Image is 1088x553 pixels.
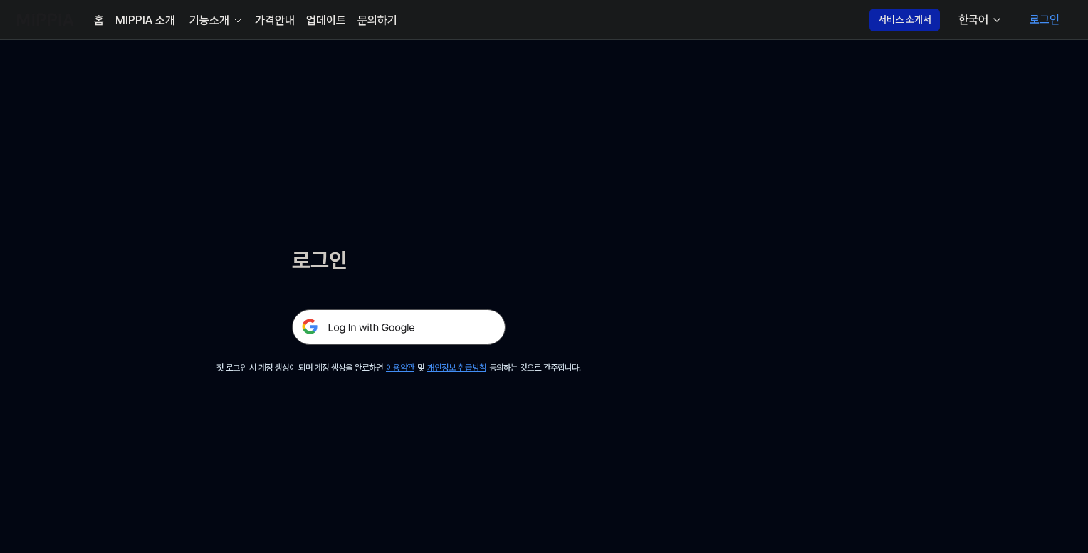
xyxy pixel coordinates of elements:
[386,363,414,373] a: 이용약관
[115,12,175,29] a: MIPPIA 소개
[956,11,991,29] div: 한국어
[427,363,486,373] a: 개인정보 취급방침
[187,12,244,29] button: 기능소개
[94,12,104,29] a: 홈
[306,12,346,29] a: 업데이트
[869,9,940,31] button: 서비스 소개서
[357,12,397,29] a: 문의하기
[187,12,232,29] div: 기능소개
[216,362,581,374] div: 첫 로그인 시 계정 생성이 되며 계정 생성을 완료하면 및 동의하는 것으로 간주합니다.
[255,12,295,29] a: 가격안내
[947,6,1011,34] button: 한국어
[292,245,506,275] h1: 로그인
[292,309,506,345] img: 구글 로그인 버튼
